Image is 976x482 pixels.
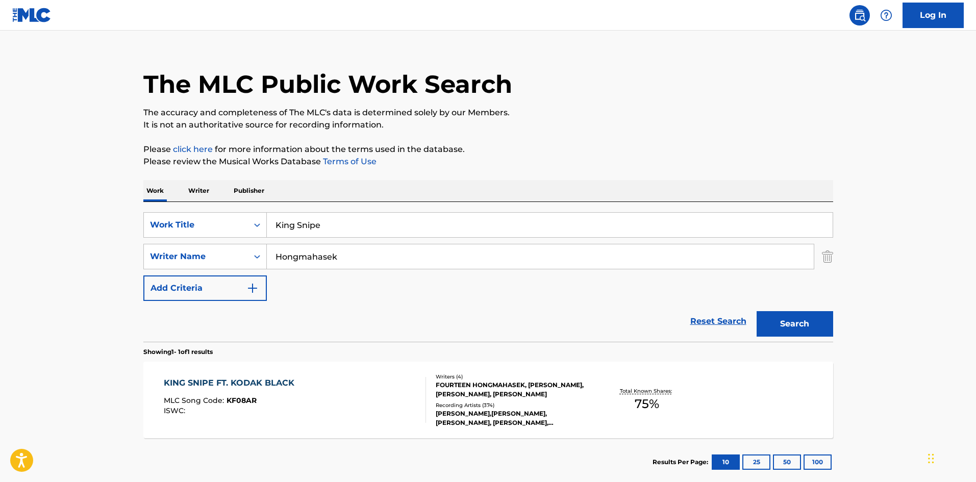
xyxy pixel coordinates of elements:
span: ISWC : [164,406,188,415]
div: Work Title [150,219,242,231]
p: Total Known Shares: [620,387,674,395]
span: KF08AR [227,396,257,405]
img: Delete Criterion [822,244,833,269]
p: Publisher [231,180,267,201]
button: 10 [712,454,740,470]
h1: The MLC Public Work Search [143,69,512,99]
a: KING SNIPE FT. KODAK BLACKMLC Song Code:KF08ARISWC:Writers (4)FOURTEEN HONGMAHASEK, [PERSON_NAME]... [143,362,833,438]
p: The accuracy and completeness of The MLC's data is determined solely by our Members. [143,107,833,119]
a: click here [173,144,213,154]
p: Please for more information about the terms used in the database. [143,143,833,156]
button: 25 [742,454,770,470]
div: Drag [928,443,934,474]
img: search [854,9,866,21]
a: Terms of Use [321,157,377,166]
a: Public Search [849,5,870,26]
button: 100 [804,454,832,470]
div: [PERSON_NAME],[PERSON_NAME], [PERSON_NAME], [PERSON_NAME], [PERSON_NAME], [PERSON_NAME], [PERSON_... [436,409,590,427]
div: Recording Artists ( 374 ) [436,401,590,409]
iframe: Chat Widget [925,433,976,482]
a: Reset Search [685,310,752,333]
div: Writers ( 4 ) [436,373,590,380]
p: It is not an authoritative source for recording information. [143,119,833,131]
span: 75 % [635,395,659,413]
button: Add Criteria [143,275,267,301]
img: MLC Logo [12,8,52,22]
img: help [880,9,892,21]
div: FOURTEEN HONGMAHASEK, [PERSON_NAME], [PERSON_NAME], [PERSON_NAME] [436,380,590,399]
p: Writer [185,180,212,201]
form: Search Form [143,212,833,342]
span: MLC Song Code : [164,396,227,405]
a: Log In [903,3,964,28]
div: Writer Name [150,250,242,263]
p: Results Per Page: [653,458,711,467]
div: Help [876,5,896,26]
p: Showing 1 - 1 of 1 results [143,347,213,357]
img: 9d2ae6d4665cec9f34b9.svg [246,282,259,294]
p: Work [143,180,167,201]
button: Search [757,311,833,337]
div: KING SNIPE FT. KODAK BLACK [164,377,299,389]
p: Please review the Musical Works Database [143,156,833,168]
button: 50 [773,454,801,470]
